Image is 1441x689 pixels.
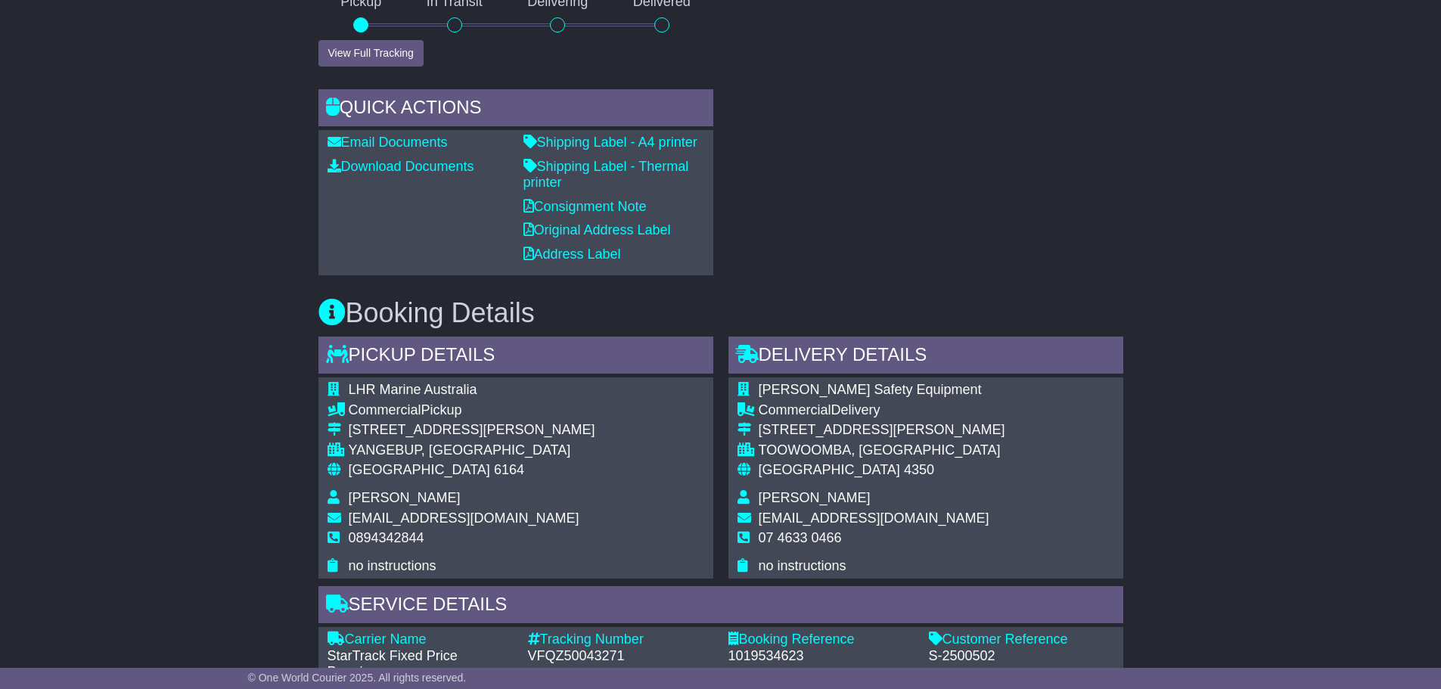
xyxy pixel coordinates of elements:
[929,632,1114,648] div: Customer Reference
[929,648,1114,665] div: S-2500502
[349,402,595,419] div: Pickup
[904,462,934,477] span: 4350
[328,632,513,648] div: Carrier Name
[759,402,831,417] span: Commercial
[523,135,697,150] a: Shipping Label - A4 printer
[728,337,1123,377] div: Delivery Details
[328,159,474,174] a: Download Documents
[759,558,846,573] span: no instructions
[349,558,436,573] span: no instructions
[523,159,689,191] a: Shipping Label - Thermal printer
[728,632,914,648] div: Booking Reference
[318,337,713,377] div: Pickup Details
[318,586,1123,627] div: Service Details
[248,672,467,684] span: © One World Courier 2025. All rights reserved.
[349,511,579,526] span: [EMAIL_ADDRESS][DOMAIN_NAME]
[759,490,871,505] span: [PERSON_NAME]
[318,298,1123,328] h3: Booking Details
[349,382,477,397] span: LHR Marine Australia
[759,530,842,545] span: 07 4633 0466
[318,89,713,130] div: Quick Actions
[328,135,448,150] a: Email Documents
[349,442,595,459] div: YANGEBUP, [GEOGRAPHIC_DATA]
[328,648,513,681] div: StarTrack Fixed Price Premium
[349,490,461,505] span: [PERSON_NAME]
[523,199,647,214] a: Consignment Note
[494,462,524,477] span: 6164
[759,382,982,397] span: [PERSON_NAME] Safety Equipment
[523,247,621,262] a: Address Label
[759,422,1005,439] div: [STREET_ADDRESS][PERSON_NAME]
[528,648,713,665] div: VFQZ50043271
[349,402,421,417] span: Commercial
[759,402,1005,419] div: Delivery
[528,632,713,648] div: Tracking Number
[523,222,671,237] a: Original Address Label
[759,462,900,477] span: [GEOGRAPHIC_DATA]
[349,422,595,439] div: [STREET_ADDRESS][PERSON_NAME]
[318,40,424,67] button: View Full Tracking
[728,648,914,665] div: 1019534623
[759,442,1005,459] div: TOOWOOMBA, [GEOGRAPHIC_DATA]
[349,530,424,545] span: 0894342844
[349,462,490,477] span: [GEOGRAPHIC_DATA]
[759,511,989,526] span: [EMAIL_ADDRESS][DOMAIN_NAME]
